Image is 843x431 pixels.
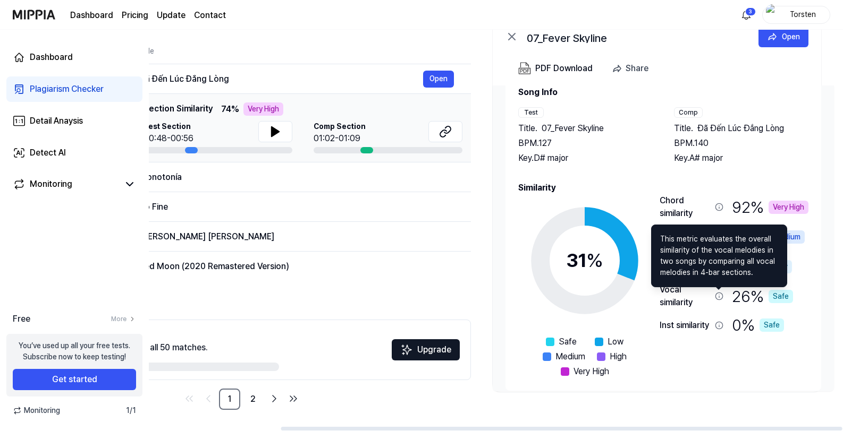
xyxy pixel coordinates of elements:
[766,4,779,25] img: profile
[392,348,460,358] a: SparklesUpgrade
[200,390,217,407] a: Go to previous page
[30,115,83,127] div: Detail Anaysis
[660,234,778,278] span: This metric evaluates the overall similarity of the vocal melodies in two songs by comparing all ...
[13,405,60,416] span: Monitoring
[139,73,423,85] div: Đã Đến Lúc Đắng Lòng
[518,122,537,135] span: Title .
[762,6,830,24] button: profileTorsten
[242,389,264,410] a: 2
[674,152,808,165] div: Key. A# major
[126,405,136,416] span: 1 / 1
[122,9,148,22] a: Pricing
[194,9,226,22] a: Contact
[30,83,104,96] div: Plagiarism Checker
[782,8,823,20] div: Torsten
[610,350,627,363] span: High
[769,290,793,303] div: Safe
[314,121,366,132] span: Comp Section
[139,230,454,243] div: [PERSON_NAME] [PERSON_NAME]
[732,313,784,337] div: 0 %
[518,62,531,75] img: PDF Download
[6,140,142,166] a: Detect AI
[19,340,130,363] div: You’ve used up all your free tests. Subscribe now to keep testing!
[608,58,657,79] button: Share
[6,76,142,102] a: Plagiarism Checker
[157,9,186,22] a: Update
[13,369,136,390] button: Get started
[608,335,623,348] span: Low
[423,71,454,88] button: Open
[518,152,653,165] div: Key. D# major
[542,122,604,135] span: 07_Fever Skyline
[144,132,193,145] div: 00:48-00:56
[527,30,739,43] div: 07_Fever Skyline
[518,107,544,118] div: Test
[745,7,756,16] div: 3
[6,45,142,70] a: Dashboard
[12,389,471,410] nav: pagination
[660,194,711,220] div: Chord similarity
[740,8,753,21] img: 알림
[660,224,711,249] div: Rhythm similarity
[758,26,808,47] button: Open
[518,182,808,194] h2: Similarity
[400,343,413,356] img: Sparkles
[243,102,283,116] div: Very High
[769,201,808,214] div: Very High
[732,283,793,309] div: 26 %
[139,201,454,213] div: So Fine
[219,389,240,410] a: 1
[285,390,302,407] a: Go to last page
[516,58,595,79] button: PDF Download
[518,137,653,150] div: BPM. 127
[626,62,648,75] div: Share
[30,146,66,159] div: Detect AI
[732,224,805,249] div: 45 %
[559,335,577,348] span: Safe
[674,137,808,150] div: BPM. 140
[566,246,603,275] div: 31
[555,350,585,363] span: Medium
[782,31,800,42] div: Open
[518,86,808,99] h2: Song Info
[314,132,366,145] div: 01:02-01:09
[144,102,213,116] span: Section Similarity
[139,260,454,273] div: Red Moon (2020 Remastered Version)
[535,62,593,75] div: PDF Download
[674,107,703,118] div: Comp
[30,51,73,64] div: Dashboard
[674,122,693,135] span: Title .
[586,249,603,272] span: %
[111,314,136,324] a: More
[30,178,72,191] div: Monitoring
[266,390,283,407] a: Go to next page
[760,318,784,332] div: Safe
[660,319,711,332] div: Inst similarity
[6,108,142,134] a: Detail Anaysis
[392,339,460,360] button: Upgrade
[574,365,609,378] span: Very High
[139,171,454,184] div: Monotonía
[493,85,834,391] a: Song InfoTestTitle.07_Fever SkylineBPM.127Key.D# majorCompTitle.Đã Đến Lúc Đắng LòngBPM.140Key.A#...
[221,103,239,116] span: 74 %
[70,9,113,22] a: Dashboard
[13,178,119,191] a: Monitoring
[697,122,784,135] span: Đã Đến Lúc Đắng Lòng
[144,121,193,132] span: Test Section
[660,283,711,309] div: Vocal similarity
[732,194,808,220] div: 92 %
[13,313,30,325] span: Free
[738,6,755,23] button: 알림3
[139,38,471,64] th: Title
[181,390,198,407] a: Go to first page
[770,230,805,244] div: Medium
